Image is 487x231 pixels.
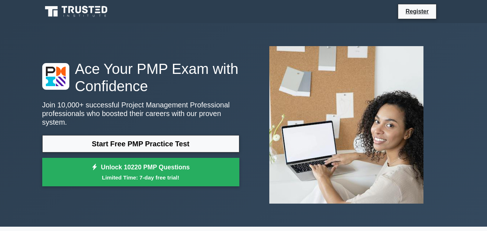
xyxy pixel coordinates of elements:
[42,158,239,187] a: Unlock 10220 PMP QuestionsLimited Time: 7-day free trial!
[42,60,239,95] h1: Ace Your PMP Exam with Confidence
[42,101,239,126] p: Join 10,000+ successful Project Management Professional professionals who boosted their careers w...
[42,135,239,152] a: Start Free PMP Practice Test
[51,173,230,182] small: Limited Time: 7-day free trial!
[401,7,433,16] a: Register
